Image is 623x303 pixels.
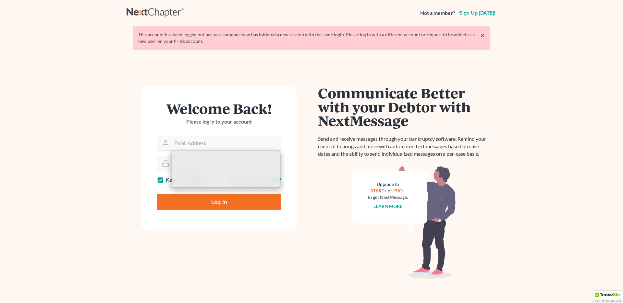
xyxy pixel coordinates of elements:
[318,135,490,158] p: Send and receive messages through your bankruptcy software. Remind your client of hearings and mo...
[352,165,456,279] img: nextmessage_bg-59042aed3d76b12b5cd301f8e5b87938c9018125f34e5fa2b7a6b67550977c72.svg
[373,203,402,209] a: Learn more
[318,86,490,127] h1: Communicate Better with your Debtor with NextMessage
[480,31,485,39] a: ×
[157,118,281,126] p: Please log in to your account
[138,31,485,44] div: This account has been logged out because someone new has initiated a new session with the same lo...
[371,188,387,193] a: START+
[420,9,455,17] strong: Not a member?
[593,291,623,303] div: TrustedSite Certified
[458,10,496,16] a: Sign up [DATE]!
[166,176,206,184] label: Keep me logged in
[157,102,281,115] h1: Welcome Back!
[388,188,392,193] span: or
[157,194,281,210] input: Log In
[368,194,408,200] div: to get NextMessage.
[393,188,405,193] a: PRO+
[368,181,408,188] div: Upgrade to
[172,136,281,151] input: Email Address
